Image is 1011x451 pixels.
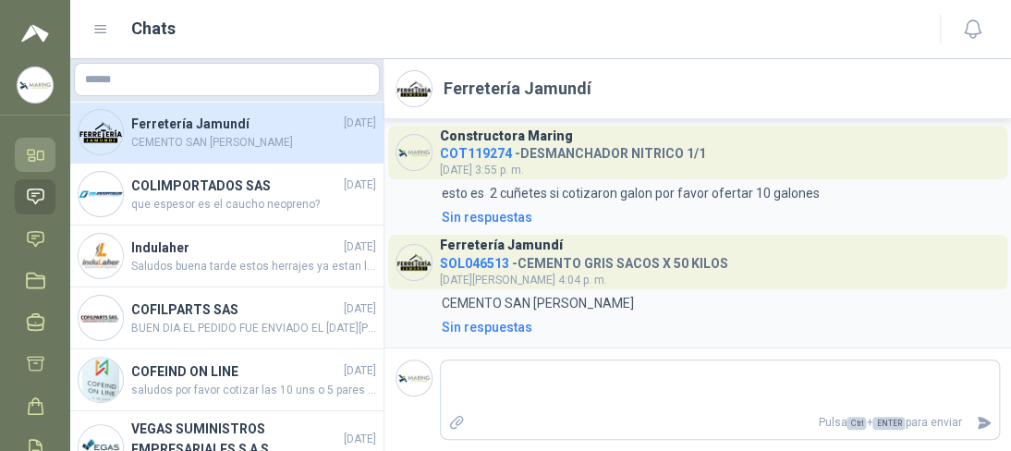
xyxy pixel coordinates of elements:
[131,238,340,258] h4: Indulaher
[70,164,384,225] a: Company LogoCOLIMPORTADOS SAS[DATE]que espesor es el caucho neopreno?
[438,317,1000,337] a: Sin respuestas
[396,245,432,280] img: Company Logo
[79,358,123,402] img: Company Logo
[131,176,340,196] h4: COLIMPORTADOS SAS
[131,320,376,337] span: BUEN DIA EL PEDIDO FUE ENVIADO EL [DATE][PERSON_NAME] PERO YA ME COMUNICO CON LA TRANSPORTADORA P...
[847,417,866,430] span: Ctrl
[440,274,607,286] span: [DATE][PERSON_NAME] 4:04 p. m.
[131,134,376,152] span: CEMENTO SAN [PERSON_NAME]
[70,102,384,164] a: Company LogoFerretería Jamundí[DATE]CEMENTO SAN [PERSON_NAME]
[131,361,340,382] h4: COFEIND ON LINE
[442,207,532,227] div: Sin respuestas
[438,207,1000,227] a: Sin respuestas
[396,135,432,170] img: Company Logo
[440,164,524,177] span: [DATE] 3:55 p. m.
[21,22,49,44] img: Logo peakr
[18,67,53,103] img: Company Logo
[440,131,573,141] h3: Constructora Maring
[131,299,340,320] h4: COFILPARTS SAS
[872,417,905,430] span: ENTER
[344,115,376,132] span: [DATE]
[131,16,176,42] h1: Chats
[344,177,376,194] span: [DATE]
[396,360,432,396] img: Company Logo
[440,141,706,159] h4: - DESMANCHADOR NITRICO 1/1
[396,71,432,106] img: Company Logo
[344,238,376,256] span: [DATE]
[79,296,123,340] img: Company Logo
[444,76,591,102] h2: Ferretería Jamundí
[344,431,376,448] span: [DATE]
[472,407,969,439] p: Pulsa + para enviar
[131,114,340,134] h4: Ferretería Jamundí
[79,172,123,216] img: Company Logo
[70,287,384,349] a: Company LogoCOFILPARTS SAS[DATE]BUEN DIA EL PEDIDO FUE ENVIADO EL [DATE][PERSON_NAME] PERO YA ME ...
[131,382,376,399] span: saludos por favor cotizar las 10 uns o 5 pares para adjudicar
[131,196,376,213] span: que espesor es el caucho neopreno?
[131,258,376,275] span: Saludos buena tarde estos herrajes ya estan listos por favor progamar el transporte de par te de ...
[440,146,512,161] span: COT119274
[441,407,472,439] label: Adjuntar archivos
[70,225,384,287] a: Company LogoIndulaher[DATE]Saludos buena tarde estos herrajes ya estan listos por favor progamar ...
[79,110,123,154] img: Company Logo
[344,300,376,318] span: [DATE]
[79,234,123,278] img: Company Logo
[440,240,563,250] h3: Ferretería Jamundí
[442,183,820,203] p: esto es 2 cuñetes si cotizaron galon por favor ofertar 10 galones
[442,317,532,337] div: Sin respuestas
[70,349,384,411] a: Company LogoCOFEIND ON LINE[DATE]saludos por favor cotizar las 10 uns o 5 pares para adjudicar
[442,293,634,313] p: CEMENTO SAN [PERSON_NAME]
[440,251,728,269] h4: - CEMENTO GRIS SACOS X 50 KILOS
[968,407,999,439] button: Enviar
[440,256,509,271] span: SOL046513
[344,362,376,380] span: [DATE]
